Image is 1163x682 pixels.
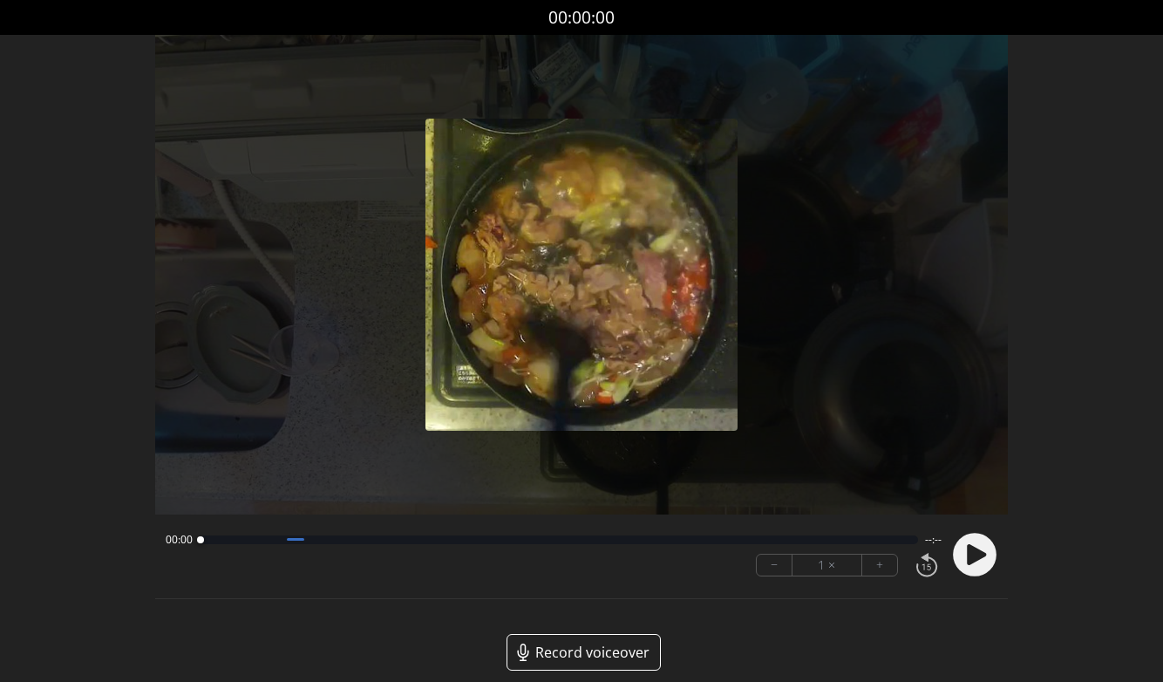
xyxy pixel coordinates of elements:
[548,5,615,31] a: 00:00:00
[862,555,897,576] button: +
[535,642,650,663] span: Record voiceover
[166,533,193,547] span: 00:00
[425,119,738,431] img: Poster Image
[792,555,862,576] div: 1 ×
[757,555,792,576] button: −
[925,533,942,547] span: --:--
[507,634,661,671] a: Record voiceover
